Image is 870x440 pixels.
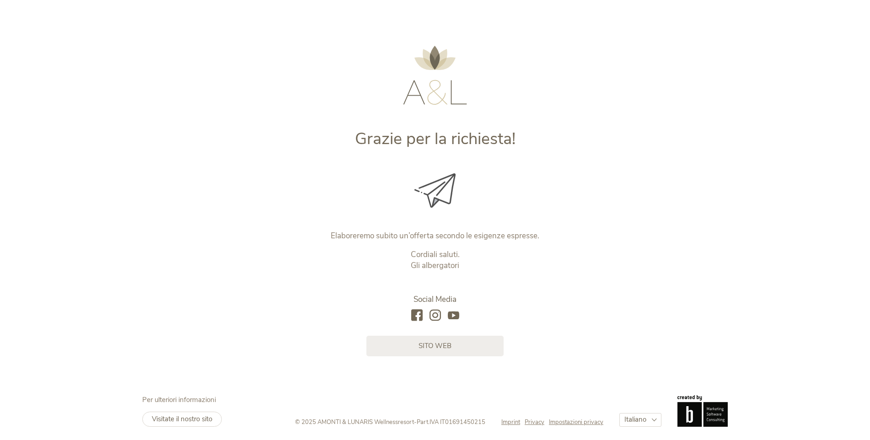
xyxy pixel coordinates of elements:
p: Elaboreremo subito un’offerta secondo le esigenze espresse. [244,231,626,241]
span: Per ulteriori informazioni [142,395,216,404]
a: sito web [366,336,504,356]
span: sito web [419,341,451,351]
span: Grazie per la richiesta! [355,128,516,150]
span: Visitate il nostro sito [152,414,212,424]
a: Visitate il nostro sito [142,412,222,427]
span: Social Media [414,294,456,305]
a: Imprint [501,418,525,426]
p: Cordiali saluti. Gli albergatori [244,249,626,271]
a: facebook [411,310,423,322]
span: © 2025 AMONTI & LUNARIS Wellnessresort [295,418,414,426]
img: AMONTI & LUNARIS Wellnessresort [403,46,467,105]
span: Privacy [525,418,544,426]
a: instagram [430,310,441,322]
a: Privacy [525,418,549,426]
span: Imprint [501,418,520,426]
span: - [414,418,417,426]
a: youtube [448,310,459,322]
a: Impostazioni privacy [549,418,603,426]
span: Part.IVA IT01691450215 [417,418,485,426]
img: Brandnamic GmbH | Leading Hospitality Solutions [677,395,728,426]
img: Grazie per la richiesta! [414,173,456,208]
